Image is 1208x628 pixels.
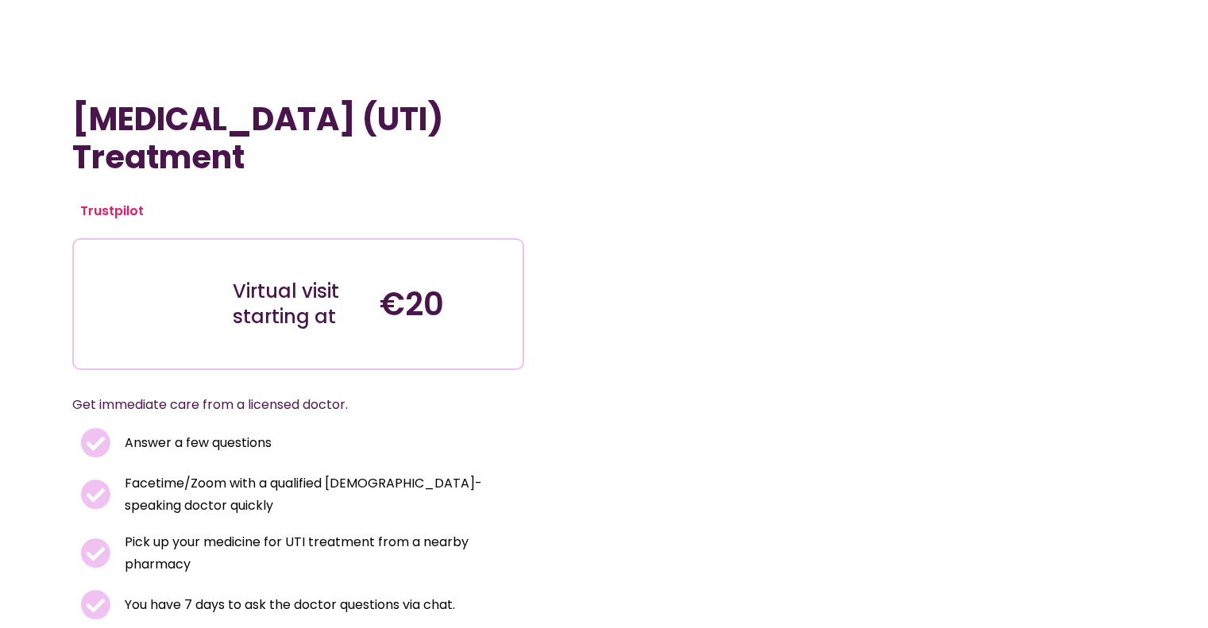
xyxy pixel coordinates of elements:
[99,252,204,356] img: Illustration depicting a young woman in a casual outfit, engaged with her smartphone. She has a p...
[72,100,524,176] h1: [MEDICAL_DATA] (UTI) Treatment
[72,394,486,416] p: Get immediate care from a licensed doctor.
[121,594,455,616] span: You have 7 days to ask the doctor questions via chat.
[380,285,511,323] h4: €20
[121,531,516,576] span: Pick up your medicine for UTI treatment from a nearby pharmacy
[233,279,364,329] div: Virtual visit starting at
[80,202,144,220] a: Trustpilot
[121,432,272,454] span: Answer a few questions
[121,472,516,517] span: Facetime/Zoom with a qualified [DEMOGRAPHIC_DATA]-speaking doctor quickly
